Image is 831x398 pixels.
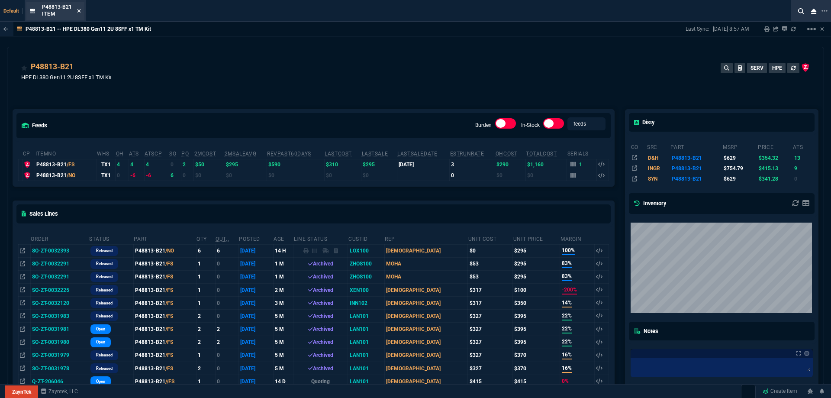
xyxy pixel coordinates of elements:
td: $354.32 [757,152,792,163]
span: 100% [562,246,575,255]
td: P48813-B21 [133,244,196,257]
td: P48813-B21 [133,310,196,323]
td: [DATE] [238,310,273,323]
a: Create Item [759,385,801,398]
td: [DATE] [238,284,273,297]
td: 0 [181,170,193,181]
span: 16% [562,351,572,359]
abbr: Avg cost of all PO invoices for 2 months [194,151,216,157]
mat-icon: Example home icon [806,24,817,34]
th: age [273,232,293,245]
td: 14 H [273,244,293,257]
span: 83% [562,259,572,268]
td: 2 [196,323,215,336]
p: Released [96,260,113,267]
abbr: ATS with all companies combined [145,151,162,157]
td: P48813-B21 [133,323,196,336]
div: Burden [495,118,516,132]
div: $327 [470,312,512,320]
td: [DEMOGRAPHIC_DATA] [384,362,468,375]
td: [DEMOGRAPHIC_DATA] [384,244,468,257]
span: //FS [165,379,174,385]
td: $0 [525,170,567,181]
td: $295 [224,159,267,170]
div: Archived [295,338,347,346]
span: /FS [165,339,173,345]
td: [DEMOGRAPHIC_DATA] [384,323,468,336]
span: /FS [165,261,173,267]
td: 5 M [273,323,293,336]
h5: Disty [634,118,654,126]
td: 2 [215,323,238,336]
p: 1 [579,161,583,168]
span: /FS [67,162,74,168]
td: XEN100 [348,284,384,297]
td: [DATE] [238,244,273,257]
td: P48813-B21 [133,257,196,270]
th: src [647,140,670,152]
td: $290 [495,159,525,170]
td: $395 [513,336,560,349]
td: $100 [513,284,560,297]
nx-icon: Open In Opposite Panel [20,326,25,332]
span: P48813-B21 [42,4,72,10]
p: Quoting [295,378,347,385]
td: 2 [196,336,215,349]
abbr: Total units on open Sales Orders [169,151,176,157]
td: $350 [513,297,560,310]
td: [DATE] [238,257,273,270]
td: ZHOS100 [348,257,384,270]
td: P48813-B21 [133,270,196,283]
td: 0 [215,310,238,323]
td: SO-ZT-0031980 [30,336,89,349]
td: Q-ZT-206046 [30,375,89,388]
nx-icon: Open In Opposite Panel [20,248,25,254]
h5: Notes [634,327,658,335]
nx-icon: Search [795,6,808,16]
td: P48813-B21 [670,152,722,163]
p: Released [96,247,113,254]
td: $0 [267,170,324,181]
td: P48813-B21 [133,362,196,375]
td: ZHOS100 [348,270,384,283]
span: 83% [562,272,572,281]
td: [DATE] [238,270,273,283]
td: 14 D [273,375,293,388]
td: [DEMOGRAPHIC_DATA] [384,310,468,323]
td: 3 [450,159,495,170]
td: [DATE] [238,349,273,362]
th: cp [23,147,35,159]
td: 0 [215,257,238,270]
span: /FS [165,326,173,332]
div: P48813-B21 [36,171,95,179]
td: 2 M [273,284,293,297]
td: 5 M [273,362,293,375]
td: 4 [116,159,129,170]
th: CustId [348,232,384,245]
p: Last Sync: [686,26,713,32]
td: P48813-B21 [670,174,722,184]
td: TX1 [97,170,115,181]
tr: HPE DL380 GEN11 2U 8SFF X1 TM KIT PL-SY [631,163,813,174]
td: 0 [215,270,238,283]
td: [DATE] [238,336,273,349]
td: 1 M [273,270,293,283]
td: 0 [215,362,238,375]
td: $415 [513,375,560,388]
td: 0 [116,170,129,181]
nx-icon: Open In Opposite Panel [20,313,25,319]
h5: Sales Lines [22,210,58,218]
td: [DEMOGRAPHIC_DATA] [384,297,468,310]
td: P48813-B21 [133,336,196,349]
th: Order [30,232,89,245]
td: $50 [194,159,224,170]
td: P48813-B21 [133,349,196,362]
abbr: Avg Cost of Inventory on-hand [496,151,518,157]
td: $0 [224,170,267,181]
nx-icon: Open In Opposite Panel [20,339,25,345]
td: $295 [513,244,560,257]
span: /NO [67,172,75,178]
th: ItemNo [35,147,97,159]
td: [DATE] [238,375,273,388]
nx-icon: Open In Opposite Panel [20,261,25,267]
